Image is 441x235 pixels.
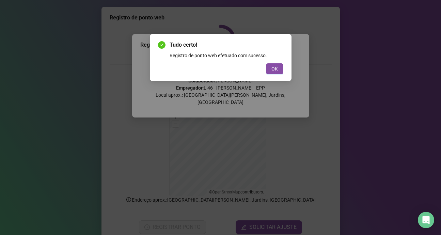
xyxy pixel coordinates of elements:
div: Registro de ponto web efetuado com sucesso. [170,52,283,59]
button: OK [266,63,283,74]
span: OK [271,65,278,73]
span: check-circle [158,41,166,49]
div: Open Intercom Messenger [418,212,434,228]
span: Tudo certo! [170,41,283,49]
